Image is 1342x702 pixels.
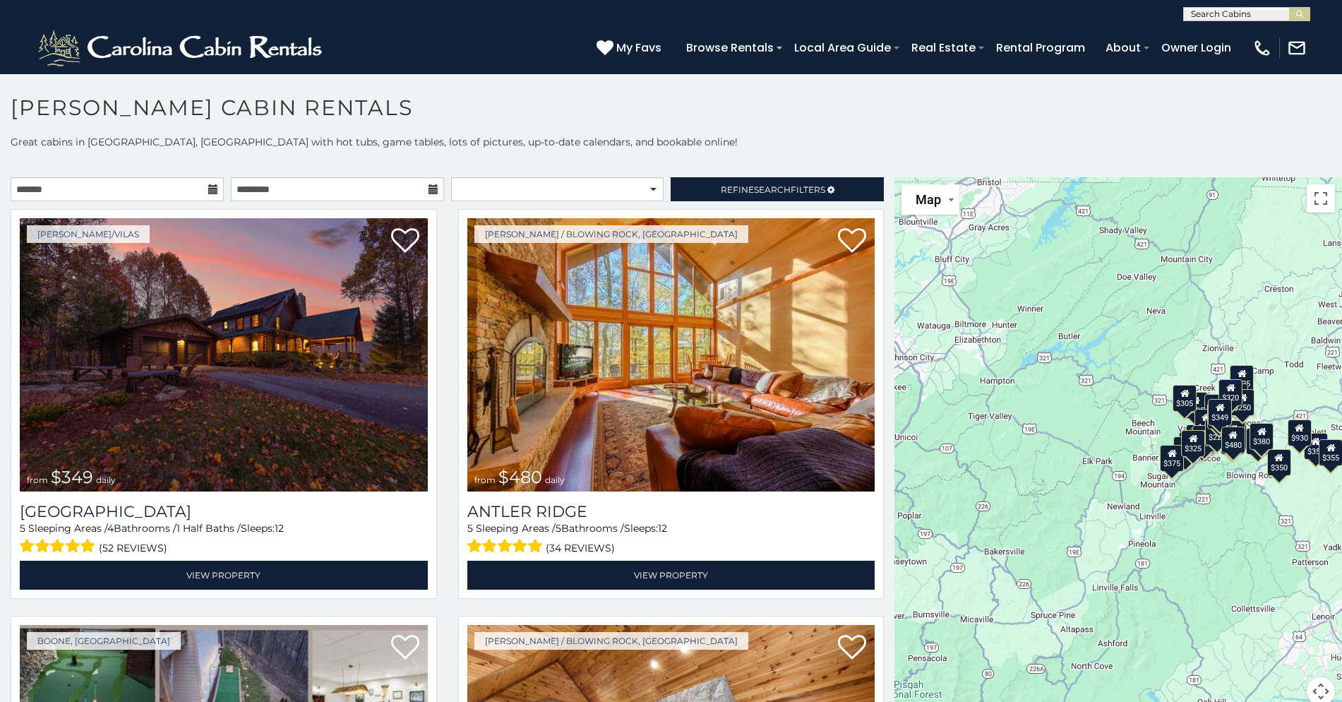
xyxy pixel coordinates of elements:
[96,475,116,485] span: daily
[1221,427,1245,453] div: $480
[107,522,114,535] span: 4
[467,521,875,557] div: Sleeping Areas / Bathrooms / Sleeps:
[787,35,898,60] a: Local Area Guide
[1186,424,1210,451] div: $400
[556,522,561,535] span: 5
[1287,38,1307,58] img: mail-regular-white.png
[27,475,48,485] span: from
[838,227,866,256] a: Add to favorites
[1161,445,1185,472] div: $375
[546,539,615,557] span: (34 reviews)
[1192,425,1216,452] div: $395
[721,184,825,195] span: Refine Filters
[1231,389,1255,416] div: $250
[467,218,875,492] a: Antler Ridge from $480 daily
[20,561,428,590] a: View Property
[838,633,866,663] a: Add to favorites
[1250,423,1274,450] div: $380
[99,539,167,557] span: (52 reviews)
[498,467,542,487] span: $480
[20,522,25,535] span: 5
[901,184,959,215] button: Change map style
[754,184,791,195] span: Search
[904,35,983,60] a: Real Estate
[20,502,428,521] h3: Diamond Creek Lodge
[474,225,748,243] a: [PERSON_NAME] / Blowing Rock, [GEOGRAPHIC_DATA]
[27,632,181,650] a: Boone, [GEOGRAPHIC_DATA]
[545,475,565,485] span: daily
[1267,449,1291,476] div: $350
[35,27,328,69] img: White-1-2.png
[1173,385,1197,412] div: $305
[1098,35,1148,60] a: About
[20,218,428,492] img: Diamond Creek Lodge
[616,39,661,56] span: My Favs
[1194,409,1218,436] div: $410
[467,502,875,521] a: Antler Ridge
[20,218,428,492] a: Diamond Creek Lodge from $349 daily
[20,521,428,557] div: Sleeping Areas / Bathrooms / Sleeps:
[1252,38,1272,58] img: phone-regular-white.png
[671,177,884,201] a: RefineSearchFilters
[1173,436,1197,463] div: $330
[1154,35,1238,60] a: Owner Login
[176,522,241,535] span: 1 Half Baths /
[679,35,781,60] a: Browse Rentals
[658,522,667,535] span: 12
[474,632,748,650] a: [PERSON_NAME] / Blowing Rock, [GEOGRAPHIC_DATA]
[916,192,941,207] span: Map
[27,225,150,243] a: [PERSON_NAME]/Vilas
[467,561,875,590] a: View Property
[51,467,93,487] span: $349
[1304,433,1328,460] div: $355
[1208,399,1232,426] div: $349
[467,218,875,492] img: Antler Ridge
[467,522,473,535] span: 5
[597,39,665,57] a: My Favs
[1307,184,1335,213] button: Toggle fullscreen view
[1247,428,1271,455] div: $695
[275,522,284,535] span: 12
[989,35,1092,60] a: Rental Program
[20,502,428,521] a: [GEOGRAPHIC_DATA]
[1204,394,1228,421] div: $565
[1288,420,1312,446] div: $930
[1190,427,1214,454] div: $485
[1206,419,1230,446] div: $225
[1221,420,1245,447] div: $395
[391,633,419,663] a: Add to favorites
[1218,379,1242,406] div: $320
[474,475,496,485] span: from
[1230,365,1254,392] div: $525
[391,227,419,256] a: Add to favorites
[1182,430,1206,457] div: $325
